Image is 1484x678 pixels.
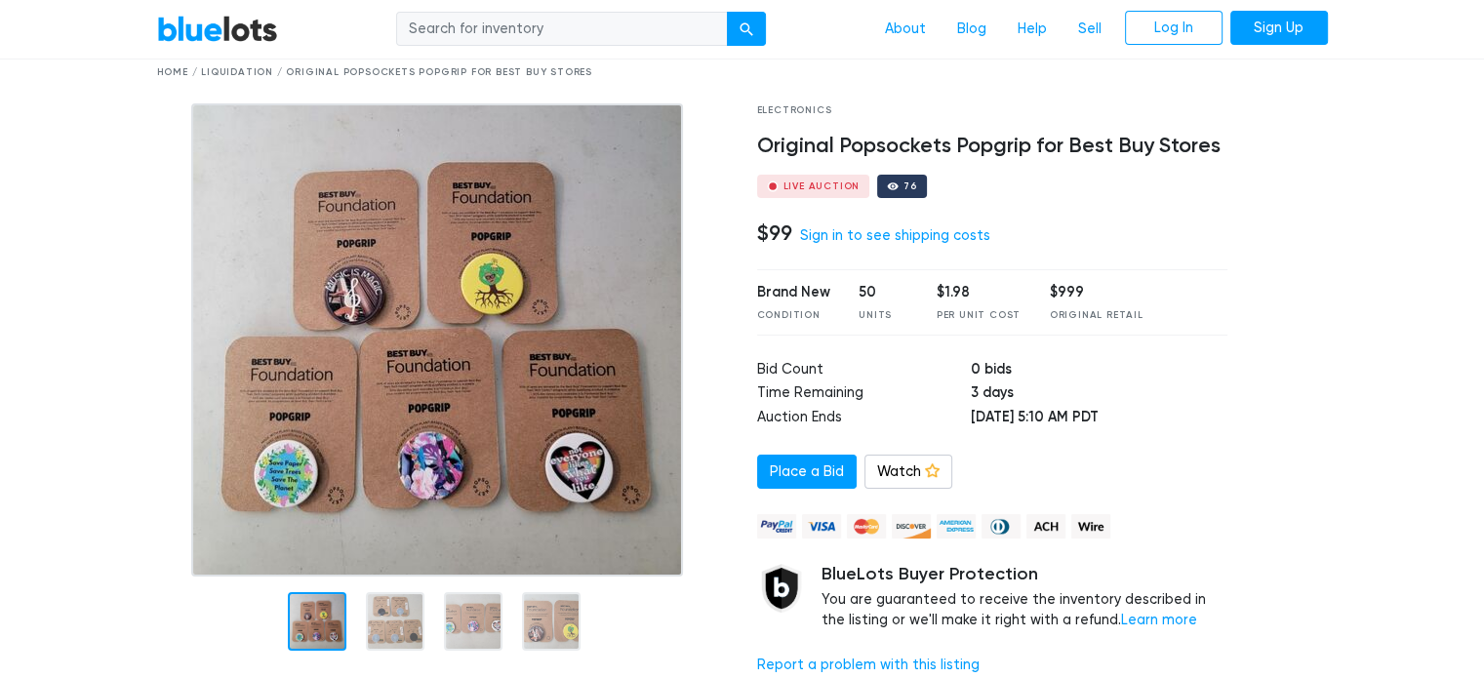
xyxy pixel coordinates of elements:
img: american_express-ae2a9f97a040b4b41f6397f7637041a5861d5f99d0716c09922aba4e24c8547d.png [937,514,976,538]
a: About [869,11,942,48]
img: mastercard-42073d1d8d11d6635de4c079ffdb20a4f30a903dc55d1612383a1b395dd17f39.png [847,514,886,538]
div: Units [859,308,907,323]
img: discover-82be18ecfda2d062aad2762c1ca80e2d36a4073d45c9e0ffae68cd515fbd3d32.png [892,514,931,538]
a: Report a problem with this listing [757,657,980,673]
img: paypal_credit-80455e56f6e1299e8d57f40c0dcee7b8cd4ae79b9eccbfc37e2480457ba36de9.png [757,514,796,538]
img: wire-908396882fe19aaaffefbd8e17b12f2f29708bd78693273c0e28e3a24408487f.png [1071,514,1110,538]
a: Sell [1063,11,1117,48]
div: You are guaranteed to receive the inventory described in the listing or we'll make it right with ... [822,564,1228,631]
a: Log In [1125,11,1223,46]
div: Electronics [757,103,1228,118]
div: 50 [859,282,907,303]
img: visa-79caf175f036a155110d1892330093d4c38f53c55c9ec9e2c3a54a56571784bb.png [802,514,841,538]
a: Learn more [1121,612,1197,628]
img: e2d02c20-468a-4562-9dba-b855f5fe0600-1753193061.jpg [191,103,683,577]
a: Sign in to see shipping costs [800,227,990,244]
td: Time Remaining [757,382,971,407]
div: $999 [1050,282,1143,303]
td: [DATE] 5:10 AM PDT [971,407,1227,431]
td: Bid Count [757,359,971,383]
h4: $99 [757,220,792,246]
td: 3 days [971,382,1227,407]
h4: Original Popsockets Popgrip for Best Buy Stores [757,134,1228,159]
div: Home / Liquidation / Original Popsockets Popgrip for Best Buy Stores [157,65,1328,80]
div: Brand New [757,282,830,303]
a: Blog [942,11,1002,48]
div: Original Retail [1050,308,1143,323]
a: Sign Up [1230,11,1328,46]
a: Watch [864,455,952,490]
div: Condition [757,308,830,323]
div: $1.98 [937,282,1021,303]
input: Search for inventory [396,12,728,47]
img: diners_club-c48f30131b33b1bb0e5d0e2dbd43a8bea4cb12cb2961413e2f4250e06c020426.png [982,514,1021,538]
div: 76 [903,181,917,191]
div: Live Auction [783,181,861,191]
div: Per Unit Cost [937,308,1021,323]
td: Auction Ends [757,407,971,431]
a: Place a Bid [757,455,857,490]
img: buyer_protection_shield-3b65640a83011c7d3ede35a8e5a80bfdfaa6a97447f0071c1475b91a4b0b3d01.png [757,564,806,613]
td: 0 bids [971,359,1227,383]
a: Help [1002,11,1063,48]
h5: BlueLots Buyer Protection [822,564,1228,585]
img: ach-b7992fed28a4f97f893c574229be66187b9afb3f1a8d16a4691d3d3140a8ab00.png [1026,514,1065,538]
a: BlueLots [157,15,278,43]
